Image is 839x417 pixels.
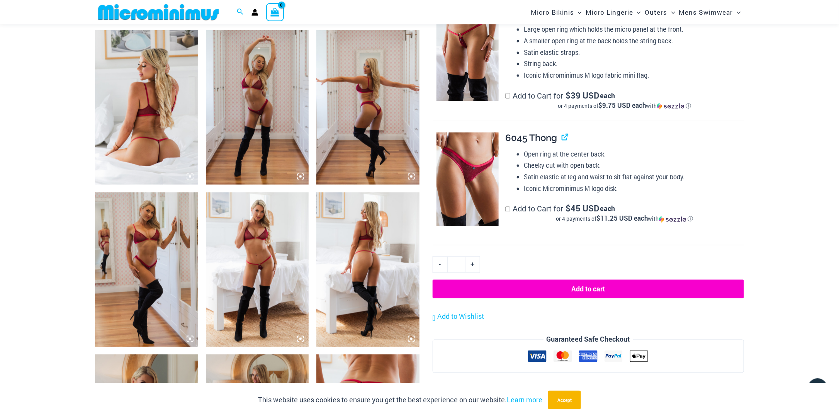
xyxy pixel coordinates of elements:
[507,395,542,404] a: Learn more
[524,183,744,194] li: Iconic Microminimus M logo disk.
[95,192,198,347] img: Guilty Pleasures Red 1045 Bra 6045 Thong
[266,3,284,21] a: View Shopping Cart, empty
[529,2,584,22] a: Micro BikinisMenu ToggleMenu Toggle
[667,2,675,22] span: Menu Toggle
[733,2,741,22] span: Menu Toggle
[436,133,499,226] img: Guilty Pleasures Red 6045 Thong
[524,58,744,70] li: String back.
[447,257,465,273] input: Product quantity
[574,2,582,22] span: Menu Toggle
[465,257,480,273] a: +
[548,391,581,409] button: Accept
[505,94,510,99] input: Add to Cart for$39 USD eachor 4 payments of$9.75 USD eachwithSezzle Click to learn more about Sezzle
[528,1,744,23] nav: Site Navigation
[237,7,244,17] a: Search icon link
[505,90,744,110] label: Add to Cart for
[316,30,419,185] img: Guilty Pleasures Red 1045 Bra 6045 Thong
[600,205,615,213] span: each
[95,3,222,21] img: MM SHOP LOGO FLAT
[258,394,542,406] p: This website uses cookies to ensure you get the best experience on our website.
[566,205,600,213] span: 45 USD
[566,90,571,101] span: $
[524,160,744,171] li: Cheeky cut with open back.
[316,192,419,347] img: Guilty Pleasures Red 1045 Bra 689 Micro
[505,207,510,212] input: Add to Cart for$45 USD eachor 4 payments of$11.25 USD eachwithSezzle Click to learn more about Se...
[433,257,447,273] a: -
[433,280,744,298] button: Add to cart
[524,24,744,35] li: Large open ring which holds the micro panel at the front.
[531,2,574,22] span: Micro Bikinis
[206,192,309,347] img: Guilty Pleasures Red 1045 Bra 689 Micro
[543,334,633,346] legend: Guaranteed Safe Checkout
[524,35,744,47] li: A smaller open ring at the back holds the string back.
[433,311,484,323] a: Add to Wishlist
[505,204,744,223] label: Add to Cart for
[437,312,484,321] span: Add to Wishlist
[600,92,615,99] span: each
[524,70,744,81] li: Iconic Microminimus M logo fabric mini flag.
[251,9,258,16] a: Account icon link
[643,2,677,22] a: OutersMenu ToggleMenu Toggle
[524,148,744,160] li: Open ring at the center back.
[524,47,744,58] li: Satin elastic straps.
[633,2,641,22] span: Menu Toggle
[677,2,743,22] a: Mens SwimwearMenu ToggleMenu Toggle
[505,132,557,143] span: 6045 Thong
[659,216,686,223] img: Sezzle
[436,8,499,101] img: Guilty Pleasures Red 689 Micro
[679,2,733,22] span: Mens Swimwear
[586,2,633,22] span: Micro Lingerie
[505,215,744,223] div: or 4 payments of with
[598,101,646,110] span: $9.75 USD each
[505,102,744,110] div: or 4 payments of with
[524,171,744,183] li: Satin elastic at leg and waist to sit flat against your body.
[657,103,684,110] img: Sezzle
[584,2,643,22] a: Micro LingerieMenu ToggleMenu Toggle
[566,92,600,99] span: 39 USD
[596,214,648,223] span: $11.25 USD each
[645,2,667,22] span: Outers
[95,30,198,185] img: Guilty Pleasures Red 1045 Bra 689 Micro
[206,30,309,185] img: Guilty Pleasures Red 1045 Bra 6045 Thong
[566,203,571,214] span: $
[505,215,744,223] div: or 4 payments of$11.25 USD eachwithSezzle Click to learn more about Sezzle
[505,102,744,110] div: or 4 payments of$9.75 USD eachwithSezzle Click to learn more about Sezzle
